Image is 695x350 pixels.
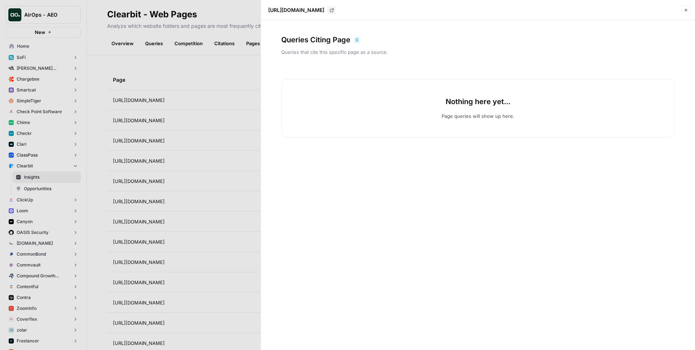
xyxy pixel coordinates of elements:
h3: Queries Citing Page [281,35,350,45]
p: Page queries will show up here. [442,112,514,120]
p: [URL][DOMAIN_NAME] [268,7,324,14]
p: Queries that cite this specific page as a source. [281,48,675,56]
a: Go to page https://clearbit.com/resources/books/marketing-attribution/put-your-data-to-work [327,6,336,14]
p: Nothing here yet... [446,97,510,107]
div: 0 [353,36,361,43]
